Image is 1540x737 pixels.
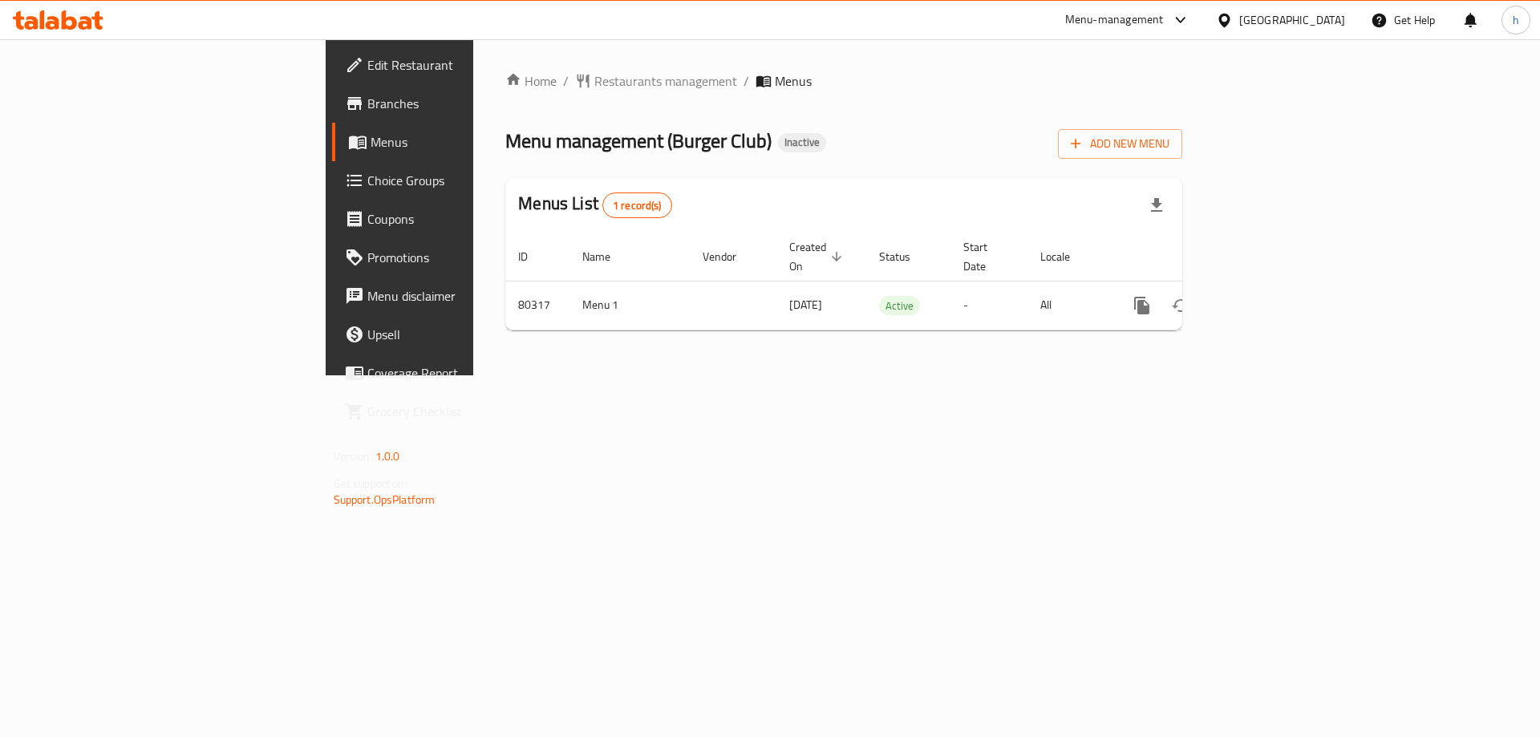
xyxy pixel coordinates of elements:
[367,171,570,190] span: Choice Groups
[371,132,570,152] span: Menus
[332,161,583,200] a: Choice Groups
[367,55,570,75] span: Edit Restaurant
[594,71,737,91] span: Restaurants management
[1071,134,1169,154] span: Add New Menu
[879,297,920,315] span: Active
[332,315,583,354] a: Upsell
[332,200,583,238] a: Coupons
[334,489,436,510] a: Support.OpsPlatform
[1058,129,1182,159] button: Add New Menu
[582,247,631,266] span: Name
[1123,286,1161,325] button: more
[744,71,749,91] li: /
[775,71,812,91] span: Menus
[505,123,772,159] span: Menu management ( Burger Club )
[367,209,570,229] span: Coupons
[518,247,549,266] span: ID
[334,446,373,467] span: Version:
[332,46,583,84] a: Edit Restaurant
[879,296,920,315] div: Active
[963,237,1008,276] span: Start Date
[703,247,757,266] span: Vendor
[1161,286,1200,325] button: Change Status
[575,71,737,91] a: Restaurants management
[367,325,570,344] span: Upsell
[1065,10,1164,30] div: Menu-management
[1027,281,1110,330] td: All
[332,238,583,277] a: Promotions
[518,192,671,218] h2: Menus List
[334,473,407,494] span: Get support on:
[505,233,1290,330] table: enhanced table
[1239,11,1345,29] div: [GEOGRAPHIC_DATA]
[1137,186,1176,225] div: Export file
[332,354,583,392] a: Coverage Report
[367,286,570,306] span: Menu disclaimer
[332,123,583,161] a: Menus
[505,71,1182,91] nav: breadcrumb
[789,294,822,315] span: [DATE]
[332,84,583,123] a: Branches
[1040,247,1091,266] span: Locale
[778,133,826,152] div: Inactive
[1110,233,1290,281] th: Actions
[367,248,570,267] span: Promotions
[950,281,1027,330] td: -
[332,392,583,431] a: Grocery Checklist
[367,402,570,421] span: Grocery Checklist
[367,363,570,383] span: Coverage Report
[603,198,671,213] span: 1 record(s)
[1513,11,1519,29] span: h
[569,281,690,330] td: Menu 1
[778,136,826,149] span: Inactive
[879,247,931,266] span: Status
[367,94,570,113] span: Branches
[602,192,672,218] div: Total records count
[789,237,847,276] span: Created On
[375,446,400,467] span: 1.0.0
[332,277,583,315] a: Menu disclaimer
